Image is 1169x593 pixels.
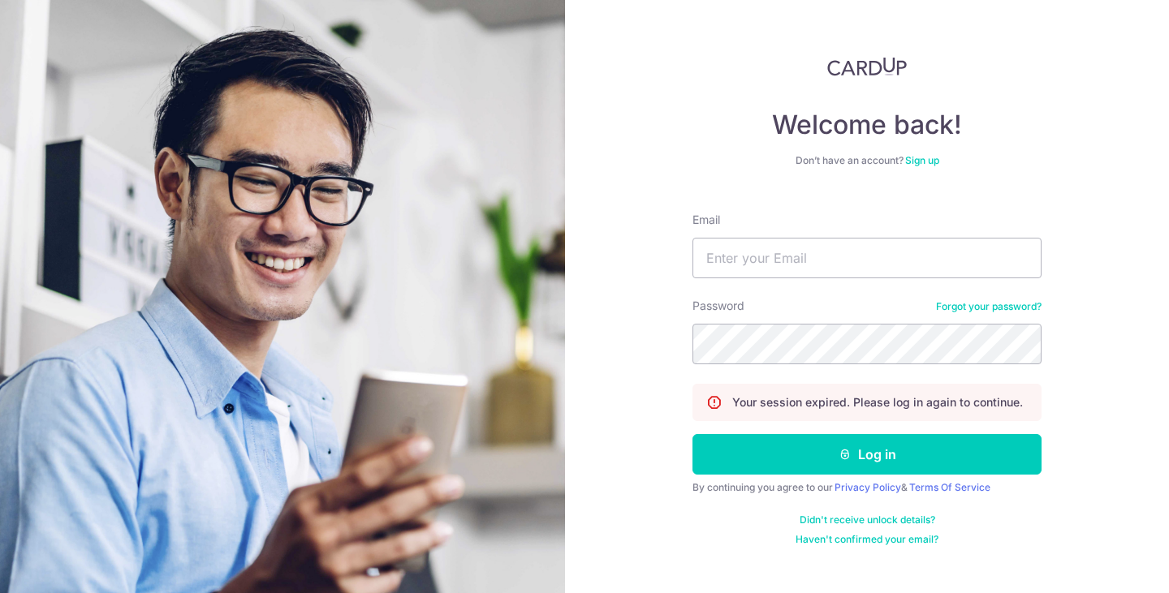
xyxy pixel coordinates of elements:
[905,154,939,166] a: Sign up
[692,238,1042,278] input: Enter your Email
[692,298,744,314] label: Password
[692,481,1042,494] div: By continuing you agree to our &
[692,434,1042,475] button: Log in
[692,212,720,228] label: Email
[692,154,1042,167] div: Don’t have an account?
[827,57,907,76] img: CardUp Logo
[692,109,1042,141] h4: Welcome back!
[909,481,990,493] a: Terms Of Service
[936,300,1042,313] a: Forgot your password?
[796,533,938,546] a: Haven't confirmed your email?
[732,394,1023,410] p: Your session expired. Please log in again to continue.
[800,514,935,526] a: Didn't receive unlock details?
[835,481,901,493] a: Privacy Policy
